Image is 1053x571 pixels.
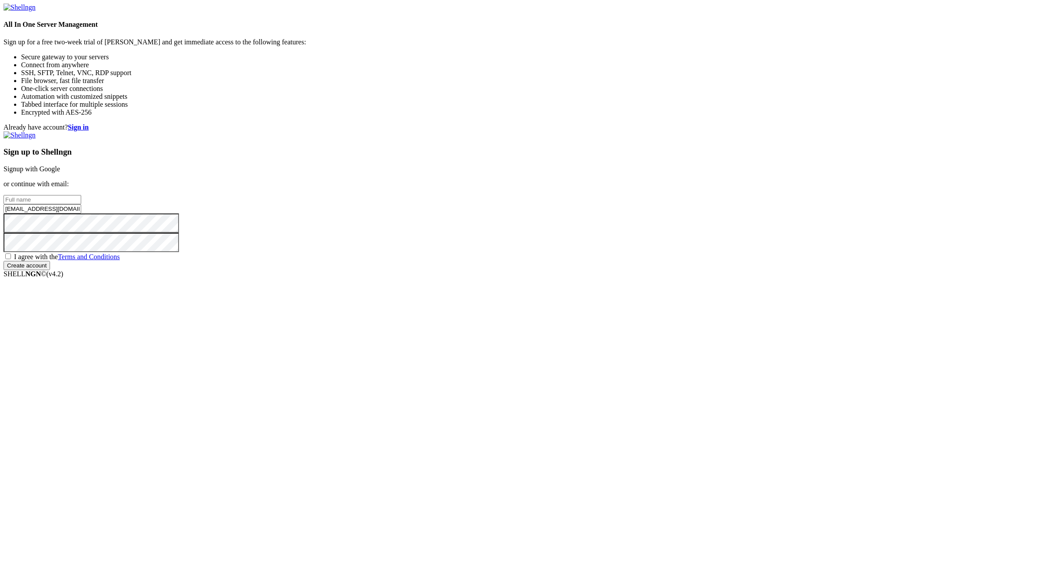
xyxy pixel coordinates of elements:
[4,204,81,213] input: Email address
[4,21,1049,29] h4: All In One Server Management
[4,38,1049,46] p: Sign up for a free two-week trial of [PERSON_NAME] and get immediate access to the following feat...
[21,61,1049,69] li: Connect from anywhere
[4,131,36,139] img: Shellngn
[21,101,1049,108] li: Tabbed interface for multiple sessions
[47,270,64,278] span: 4.2.0
[21,93,1049,101] li: Automation with customized snippets
[4,180,1049,188] p: or continue with email:
[4,147,1049,157] h3: Sign up to Shellngn
[4,123,1049,131] div: Already have account?
[58,253,120,260] a: Terms and Conditions
[21,69,1049,77] li: SSH, SFTP, Telnet, VNC, RDP support
[4,270,63,278] span: SHELL ©
[21,108,1049,116] li: Encrypted with AES-256
[5,253,11,259] input: I agree with theTerms and Conditions
[21,77,1049,85] li: File browser, fast file transfer
[21,53,1049,61] li: Secure gateway to your servers
[4,195,81,204] input: Full name
[25,270,41,278] b: NGN
[4,4,36,11] img: Shellngn
[4,261,50,270] input: Create account
[4,165,60,173] a: Signup with Google
[14,253,120,260] span: I agree with the
[68,123,89,131] a: Sign in
[21,85,1049,93] li: One-click server connections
